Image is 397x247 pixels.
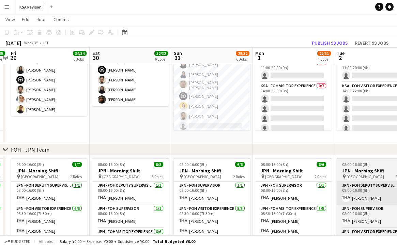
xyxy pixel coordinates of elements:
div: [DATE] [5,40,21,46]
app-card-role: KSA - FOH Visitor Experience6/714:00-22:00 (8h)[PERSON_NAME][PERSON_NAME][PERSON_NAME] [PERSON_NA... [174,48,250,133]
span: 2 Roles [70,174,82,179]
a: View [3,15,18,24]
app-card-role: JPN - FOH Supervisor1/108:00-16:00 (8h)[PERSON_NAME] [255,182,332,205]
div: Salary ¥0.00 + Expenses ¥0.00 + Subsistence ¥0.00 = [60,239,195,244]
span: Fri [11,50,16,56]
span: Week 35 [22,40,40,45]
div: 6 Jobs [155,57,168,62]
a: Comms [51,15,72,24]
div: FOH - JPN Team [11,146,49,153]
span: 29 [10,54,16,62]
span: 08:00-16:00 (8h) [342,162,370,167]
app-card-role: KSA - FOH Visitor Experience0/714:00-22:00 (8h) [255,82,332,165]
app-job-card: Draft11:00-22:00 (11h)0/8KSA - Evening Shift [GEOGRAPHIC_DATA]2 RolesManager0/111:00-20:00 (9h) K... [255,30,332,130]
span: Total Budgeted ¥0.00 [153,239,195,244]
h3: JPN - Morning Shift [255,168,332,174]
span: Tue [337,50,345,56]
span: Budgeted [11,239,31,244]
span: 1 [254,54,264,62]
app-card-role: JPN - FOH Supervisor1/108:00-16:00 (8h)[PERSON_NAME] [92,205,169,228]
span: [GEOGRAPHIC_DATA] [21,174,58,179]
button: Publish 99 jobs [309,38,351,47]
app-card-role: KSA - FOH Visitor Experience5/514:00-22:00 (8h)[PERSON_NAME][PERSON_NAME][PERSON_NAME][PERSON_NAM... [11,53,87,116]
span: 08:00-16:00 (8h) [179,162,207,167]
h3: JPN - Morning Shift [174,168,250,174]
span: 7/7 [72,162,82,167]
span: Jobs [36,16,47,22]
span: 2 Roles [233,174,245,179]
app-card-role: JPN - FOH Deputy Supervisor1/108:00-16:00 (8h)[PERSON_NAME] [11,182,87,205]
span: 22/31 [317,51,331,56]
span: Sat [92,50,100,56]
span: [GEOGRAPHIC_DATA] [184,174,221,179]
span: 8/8 [154,162,163,167]
div: 6 Jobs [73,57,86,62]
a: Jobs [34,15,49,24]
span: [GEOGRAPHIC_DATA] [265,174,303,179]
a: Edit [19,15,32,24]
span: 31 [173,54,182,62]
button: Revert 99 jobs [352,38,392,47]
span: Mon [255,50,264,56]
app-job-card: 14:00-22:00 (8h)5/5KSA - Evening Shift [GEOGRAPHIC_DATA]1 RoleKSA - FOH Visitor Experience5/514:0... [11,30,87,116]
span: 2 Roles [315,174,326,179]
span: [GEOGRAPHIC_DATA] [347,174,384,179]
span: 3 Roles [152,174,163,179]
span: 08:00-16:00 (8h) [261,162,288,167]
span: [GEOGRAPHIC_DATA] [102,174,140,179]
span: 6/6 [235,162,245,167]
span: 29/32 [236,51,249,56]
span: 30 [91,54,100,62]
app-card-role: KSA - FOH Visitor Experience4/414:00-22:00 (8h)[PERSON_NAME][PERSON_NAME][PERSON_NAME][PERSON_NAME] [92,53,169,106]
app-job-card: Draft11:00-22:00 (11h)6/8KSA - Evening Shift [GEOGRAPHIC_DATA]2 RolesManager0/111:00-20:00 (9h) K... [174,30,250,130]
app-card-role: Manager0/111:00-20:00 (9h) [255,59,332,82]
button: Budgeted [3,238,32,245]
h3: JPN - Morning Shift [11,168,87,174]
h3: JPN - Morning Shift [92,168,169,174]
span: 08:00-16:00 (8h) [98,162,125,167]
span: 08:00-16:00 (8h) [16,162,44,167]
app-card-role: JPN - FOH Deputy Supervisor1/108:00-16:00 (8h)[PERSON_NAME] [92,182,169,205]
span: 6/6 [317,162,326,167]
span: Comms [54,16,69,22]
span: 2 [336,54,345,62]
span: View [5,16,15,22]
span: 32/32 [154,51,168,56]
div: 4 Jobs [318,57,331,62]
div: JST [42,40,49,45]
span: Edit [22,16,30,22]
span: Sun [174,50,182,56]
button: KSA Pavilion [14,0,47,14]
span: 34/34 [73,51,87,56]
div: 6 Jobs [236,57,249,62]
app-job-card: 14:00-22:00 (8h)4/4KSA - Evening Shift [GEOGRAPHIC_DATA]1 RoleKSA - FOH Visitor Experience4/414:0... [92,30,169,106]
app-card-role: JPN - FOH Supervisor1/108:00-16:00 (8h)[PERSON_NAME] [174,182,250,205]
span: All jobs [37,239,54,244]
